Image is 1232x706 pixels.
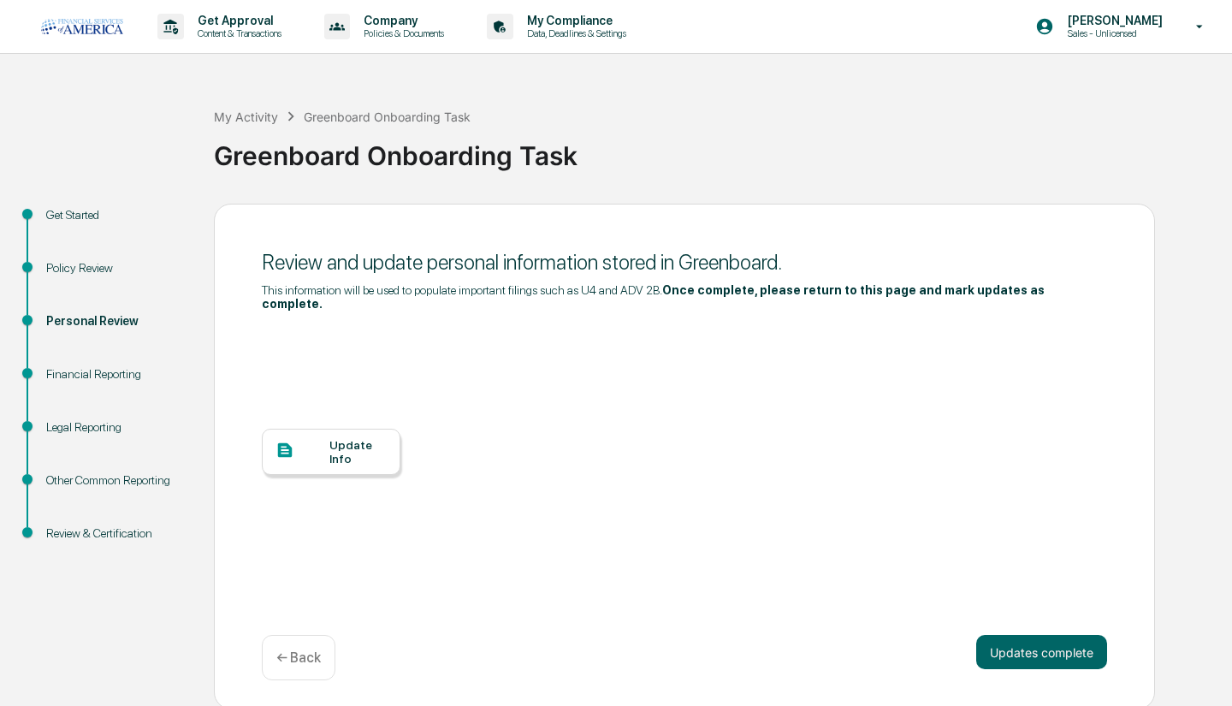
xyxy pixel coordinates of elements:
[350,27,453,39] p: Policies & Documents
[513,14,635,27] p: My Compliance
[262,283,1107,311] div: This information will be used to populate important filings such as U4 and ADV 2B.
[184,27,290,39] p: Content & Transactions
[262,250,1107,275] div: Review and update personal information stored in Greenboard.
[46,525,187,543] div: Review & Certification
[46,472,187,489] div: Other Common Reporting
[350,14,453,27] p: Company
[46,312,187,330] div: Personal Review
[214,127,1223,171] div: Greenboard Onboarding Task
[262,283,1045,311] b: Once complete, please return to this page and mark updates as complete.
[513,27,635,39] p: Data, Deadlines & Settings
[214,110,278,124] div: My Activity
[46,418,187,436] div: Legal Reporting
[304,110,471,124] div: Greenboard Onboarding Task
[1177,650,1223,696] iframe: Open customer support
[329,438,387,466] div: Update Info
[976,635,1107,669] button: Updates complete
[1054,27,1171,39] p: Sales - Unlicensed
[41,19,123,34] img: logo
[46,206,187,224] div: Get Started
[46,259,187,277] div: Policy Review
[184,14,290,27] p: Get Approval
[276,650,321,666] p: ← Back
[46,365,187,383] div: Financial Reporting
[1054,14,1171,27] p: [PERSON_NAME]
